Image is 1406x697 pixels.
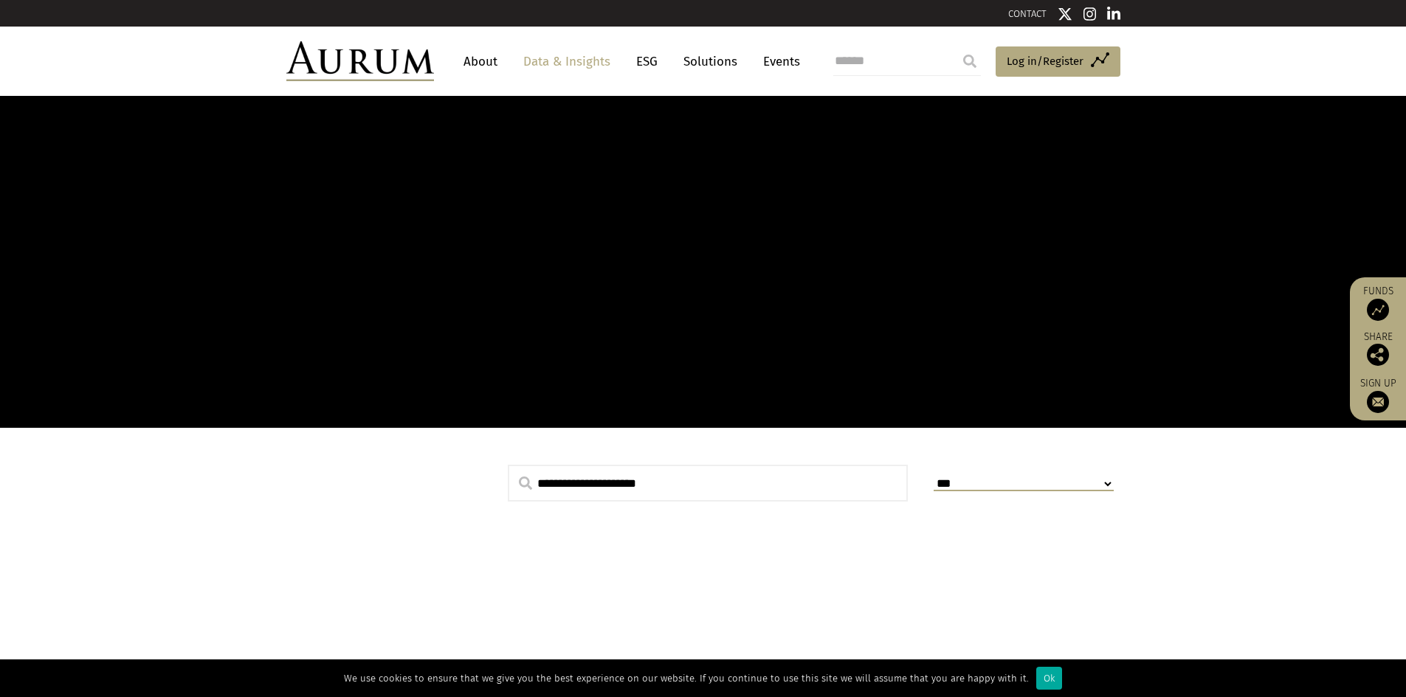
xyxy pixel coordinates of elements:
[1357,285,1399,321] a: Funds
[516,48,618,75] a: Data & Insights
[1367,391,1389,413] img: Sign up to our newsletter
[1357,377,1399,413] a: Sign up
[1107,7,1120,21] img: Linkedin icon
[286,41,434,81] img: Aurum
[1007,52,1083,70] span: Log in/Register
[996,46,1120,77] a: Log in/Register
[1367,344,1389,366] img: Share this post
[629,48,665,75] a: ESG
[456,48,505,75] a: About
[756,48,800,75] a: Events
[1083,7,1097,21] img: Instagram icon
[1058,7,1072,21] img: Twitter icon
[1357,332,1399,366] div: Share
[1036,667,1062,690] div: Ok
[955,46,985,76] input: Submit
[1367,299,1389,321] img: Access Funds
[519,476,532,490] img: search.svg
[676,48,745,75] a: Solutions
[1008,8,1047,19] a: CONTACT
